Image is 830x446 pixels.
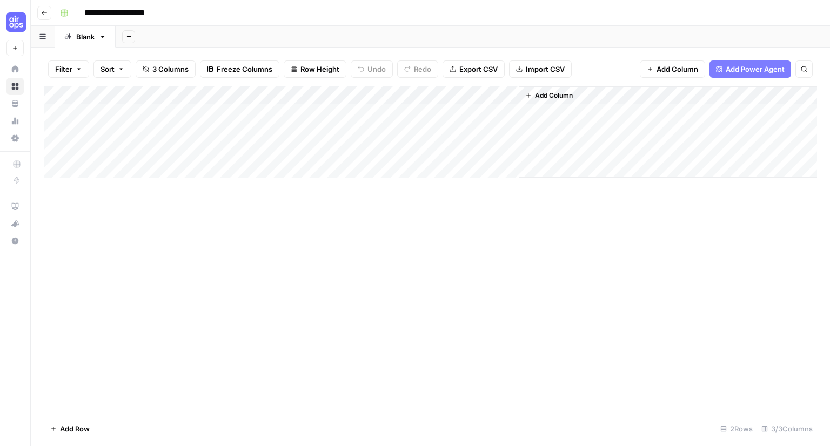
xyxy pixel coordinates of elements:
span: Add Power Agent [726,64,785,75]
span: Export CSV [459,64,498,75]
a: Your Data [6,95,24,112]
a: AirOps Academy [6,198,24,215]
a: Usage [6,112,24,130]
span: Filter [55,64,72,75]
button: Undo [351,60,393,78]
button: Filter [48,60,89,78]
span: 3 Columns [152,64,189,75]
span: Freeze Columns [217,64,272,75]
button: Export CSV [443,60,505,78]
div: 3/3 Columns [757,420,817,437]
a: Browse [6,78,24,95]
button: Row Height [284,60,346,78]
div: 2 Rows [716,420,757,437]
button: Import CSV [509,60,572,78]
a: Settings [6,130,24,147]
button: Freeze Columns [200,60,279,78]
span: Redo [414,64,431,75]
img: Cohort 5 Logo [6,12,26,32]
span: Add Column [657,64,698,75]
span: Row Height [300,64,339,75]
button: Workspace: Cohort 5 [6,9,24,36]
button: Add Row [44,420,96,437]
span: Import CSV [526,64,565,75]
a: Home [6,60,24,78]
button: Add Column [521,89,577,103]
div: What's new? [7,215,23,232]
button: Sort [93,60,131,78]
button: Help + Support [6,232,24,249]
button: 3 Columns [136,60,196,78]
button: Add Power Agent [709,60,791,78]
span: Undo [367,64,386,75]
span: Sort [101,64,115,75]
button: Add Column [640,60,705,78]
span: Add Row [60,423,90,434]
span: Add Column [535,91,573,100]
button: What's new? [6,215,24,232]
a: Blank [55,26,116,48]
button: Redo [397,60,438,78]
div: Blank [76,31,95,42]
